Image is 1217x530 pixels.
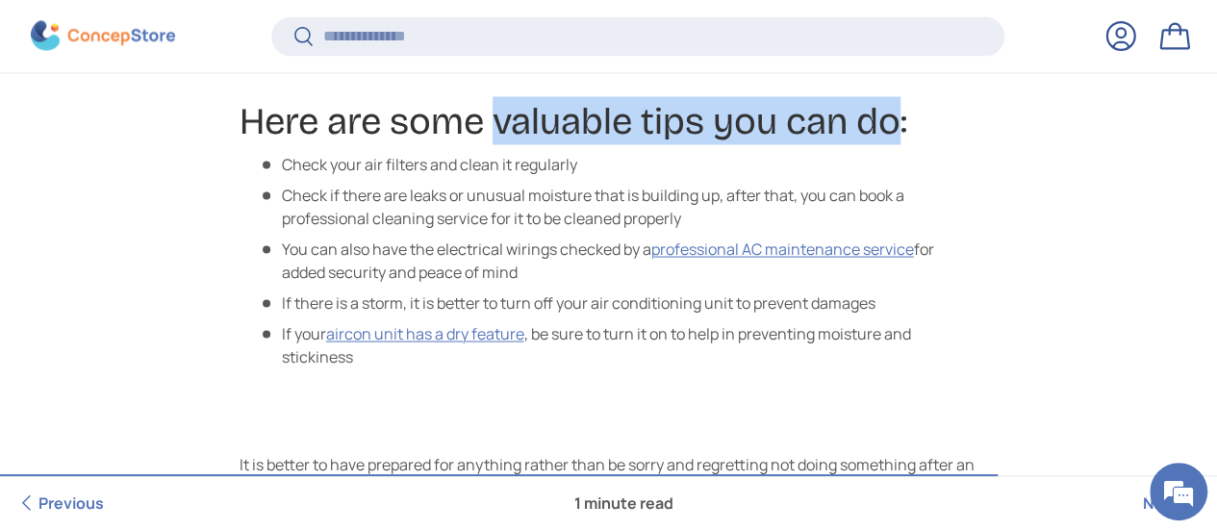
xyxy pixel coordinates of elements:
span: Next [1143,492,1179,514]
a: Previous [15,476,104,530]
li: If your , be sure to turn it on to help in preventing moisture and stickiness [259,321,978,367]
div: Minimize live chat window [316,10,362,56]
div: Chat with us now [100,108,323,133]
li: If there is a storm, it is better to turn off your air conditioning unit to prevent damages [259,290,978,314]
li: Check your air filters and clean it regularly [259,152,978,175]
a: professional AC maintenance service [651,238,914,259]
span: 1 minute read [559,476,689,530]
textarea: Type your message and hit 'Enter' [10,338,367,405]
li: You can also have the electrical wirings checked by a for added security and peace of mind [259,237,978,283]
span: We're online! [112,148,266,342]
p: It is better to have prepared for anything rather than be sorry and regretting not doing somethin... [240,452,978,521]
a: Next [1143,476,1202,530]
h2: Here are some valuable tips you can do: [240,96,978,144]
li: Check if there are leaks or unusual moisture that is building up, after that, you can book a prof... [259,183,978,229]
span: Previous [38,492,104,514]
img: ConcepStore [31,21,175,51]
a: aircon unit has a dry feature [326,322,524,343]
